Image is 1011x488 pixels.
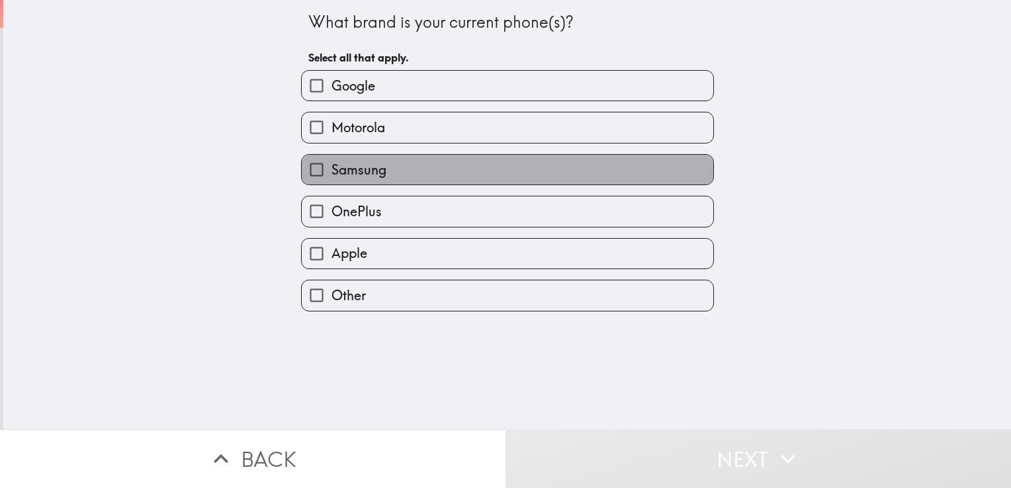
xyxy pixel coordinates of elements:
[331,161,386,179] span: Samsung
[331,118,385,137] span: Motorola
[302,155,713,184] button: Samsung
[331,77,375,95] span: Google
[302,239,713,268] button: Apple
[331,286,366,305] span: Other
[308,11,707,34] div: What brand is your current phone(s)?
[302,280,713,310] button: Other
[302,71,713,101] button: Google
[302,196,713,226] button: OnePlus
[331,244,367,263] span: Apple
[505,429,1011,488] button: Next
[308,50,707,65] h6: Select all that apply.
[331,202,382,221] span: OnePlus
[302,112,713,142] button: Motorola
